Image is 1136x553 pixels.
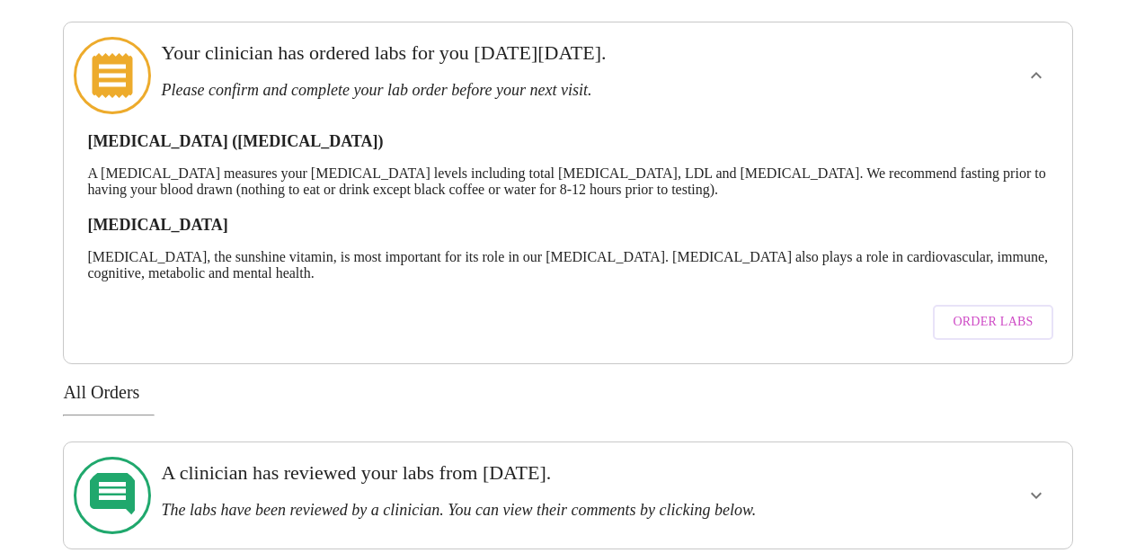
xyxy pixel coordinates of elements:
[161,461,877,485] h3: A clinician has reviewed your labs from [DATE].
[161,81,877,100] h3: Please confirm and complete your lab order before your next visit.
[928,296,1057,349] a: Order Labs
[1015,54,1058,97] button: show more
[87,249,1048,281] p: [MEDICAL_DATA], the sunshine vitamin, is most important for its role in our [MEDICAL_DATA]. [MEDI...
[87,132,1048,151] h3: [MEDICAL_DATA] ([MEDICAL_DATA])
[1015,474,1058,517] button: show more
[953,311,1033,334] span: Order Labs
[933,305,1052,340] button: Order Labs
[87,165,1048,198] p: A [MEDICAL_DATA] measures your [MEDICAL_DATA] levels including total [MEDICAL_DATA], LDL and [MED...
[63,382,1072,403] h3: All Orders
[161,41,877,65] h3: Your clinician has ordered labs for you [DATE][DATE].
[161,501,877,520] h3: The labs have been reviewed by a clinician. You can view their comments by clicking below.
[87,216,1048,235] h3: [MEDICAL_DATA]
